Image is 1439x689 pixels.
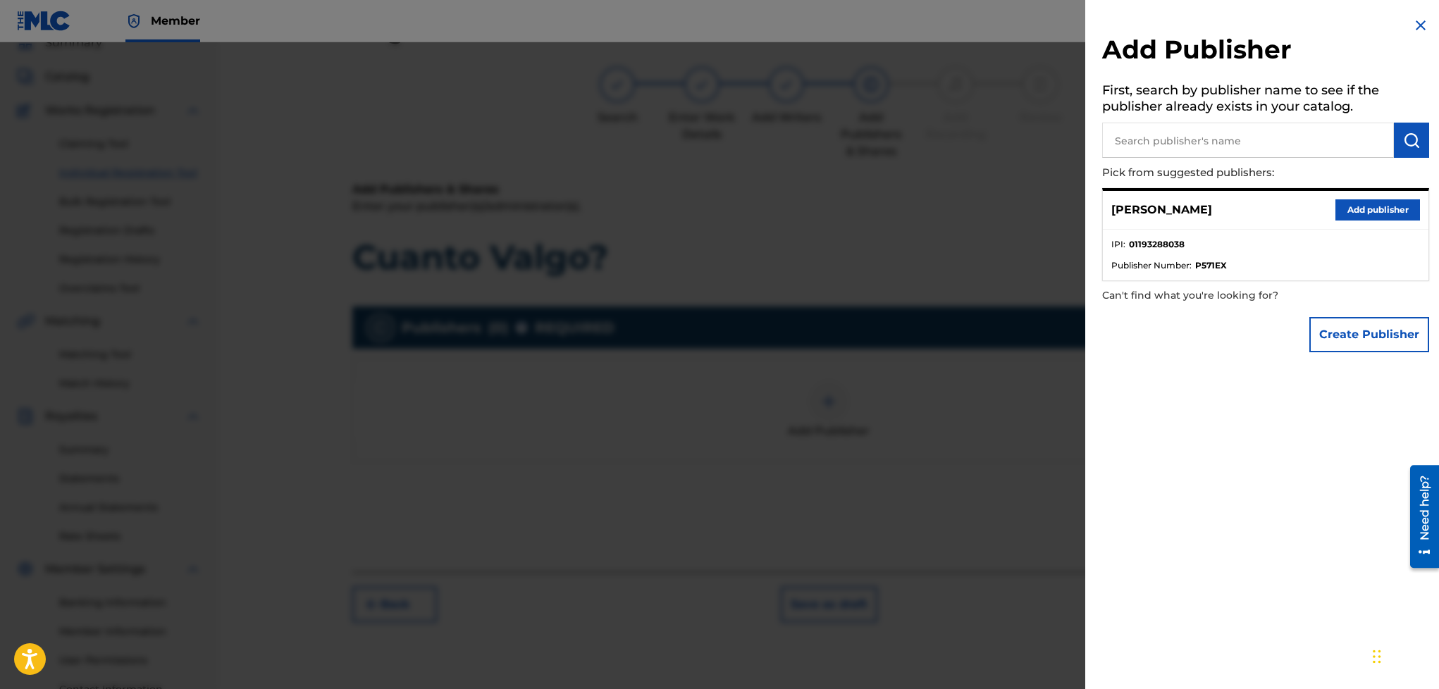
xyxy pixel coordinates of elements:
[1373,635,1381,678] div: Arrastrar
[151,13,200,29] span: Member
[1102,281,1349,310] p: Can't find what you're looking for?
[1111,259,1192,272] span: Publisher Number :
[1111,238,1125,251] span: IPI :
[1129,238,1185,251] strong: 01193288038
[1102,78,1429,123] h5: First, search by publisher name to see if the publisher already exists in your catalog.
[1102,34,1429,70] h2: Add Publisher
[1400,460,1439,573] iframe: Resource Center
[1309,317,1429,352] button: Create Publisher
[1195,259,1227,272] strong: P571EX
[1335,199,1420,221] button: Add publisher
[17,11,71,31] img: MLC Logo
[1111,201,1212,218] p: [PERSON_NAME]
[1403,132,1420,149] img: Search Works
[1369,621,1439,689] div: Widget de chat
[1102,158,1349,188] p: Pick from suggested publishers:
[1102,123,1394,158] input: Search publisher's name
[125,13,142,30] img: Top Rightsholder
[1369,621,1439,689] iframe: Chat Widget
